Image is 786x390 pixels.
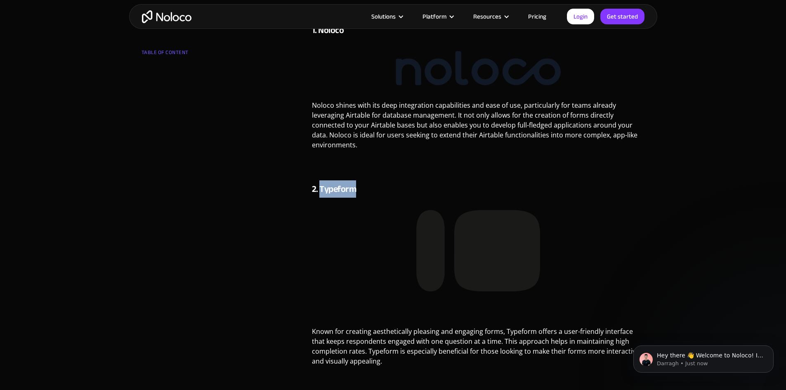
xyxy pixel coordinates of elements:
p: ‍ [312,306,645,322]
a: Pricing [518,11,557,22]
h4: 2. Typeform [312,183,645,195]
div: Resources [463,11,518,22]
div: Platform [412,11,463,22]
iframe: Intercom notifications message [621,328,786,386]
p: ‍ [312,160,645,176]
p: Known for creating aesthetically pleasing and engaging forms, Typeform offers a user-friendly int... [312,326,645,372]
div: Solutions [371,11,396,22]
img: Typeform Logo PNG Vector (PDF) Free Download [416,210,540,291]
div: Resources [473,11,501,22]
a: Login [567,9,594,24]
h4: 1. Noloco [312,24,645,36]
p: Noloco shines with its deep integration capabilities and ease of use, particularly for teams alre... [312,100,645,156]
div: Solutions [361,11,412,22]
a: home [142,10,191,23]
div: Platform [423,11,446,22]
div: TABLE OF CONTENT [142,46,241,63]
a: Get started [600,9,644,24]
